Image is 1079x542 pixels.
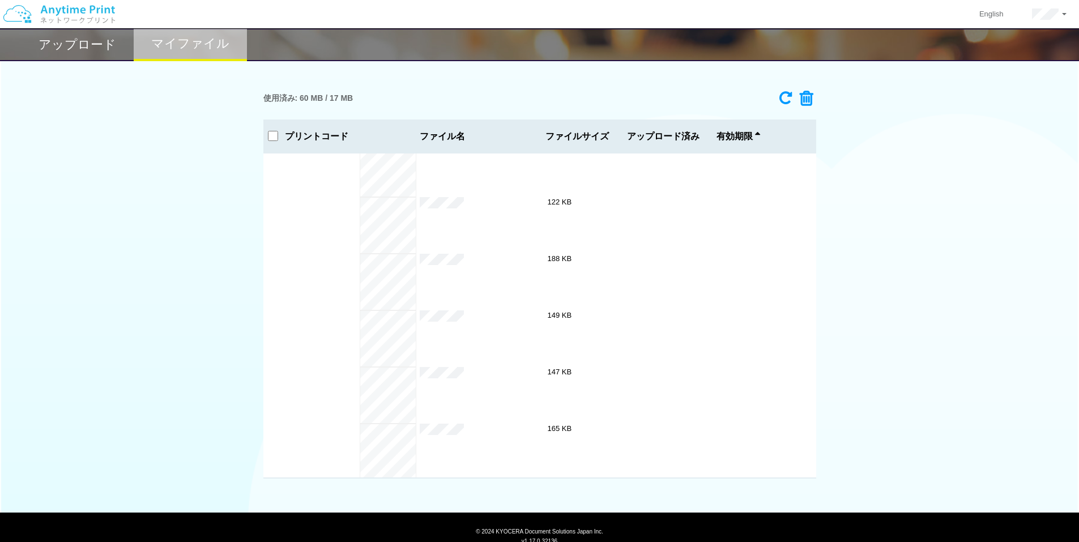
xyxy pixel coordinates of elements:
span: ファイル名 [420,131,541,142]
span: 122 KB [548,198,572,206]
h3: 使用済み: 60 MB / 17 MB [263,94,353,103]
h3: プリントコード [277,131,356,142]
h2: アップロード [39,38,116,52]
span: 188 KB [548,254,572,263]
span: 147 KB [548,368,572,376]
span: アップロード済み [627,131,700,142]
span: 165 KB [548,424,572,433]
span: ファイルサイズ [545,131,610,142]
span: © 2024 KYOCERA Document Solutions Japan Inc. [476,527,603,535]
span: 有効期限 [717,131,760,142]
span: 149 KB [548,311,572,319]
h2: マイファイル [151,37,229,50]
